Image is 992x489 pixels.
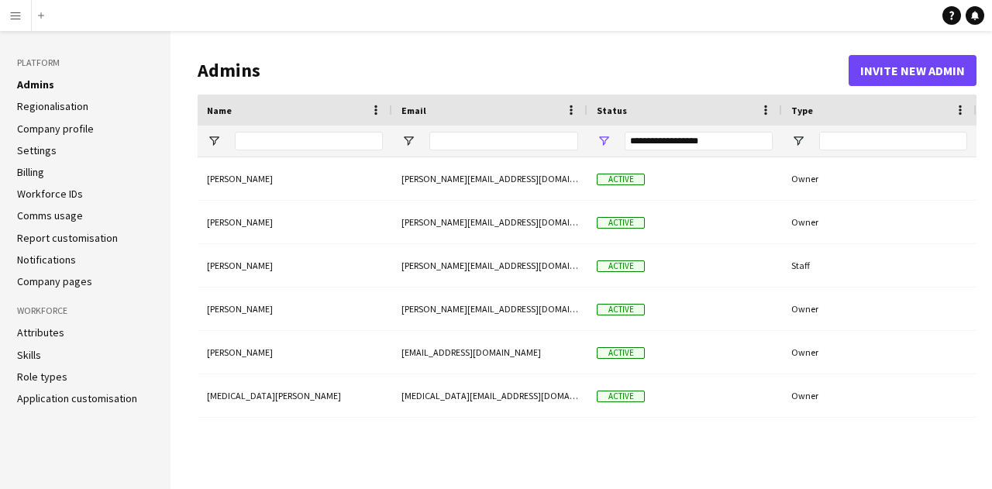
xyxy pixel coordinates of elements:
div: [PERSON_NAME][EMAIL_ADDRESS][DOMAIN_NAME] [392,288,587,330]
div: [PERSON_NAME] [198,157,392,200]
h3: Platform [17,56,153,70]
a: Skills [17,348,41,362]
div: [PERSON_NAME][EMAIL_ADDRESS][DOMAIN_NAME] [392,201,587,243]
span: Type [791,105,813,116]
a: Workforce IDs [17,187,83,201]
h1: Admins [198,59,849,82]
div: [MEDICAL_DATA][PERSON_NAME] [198,374,392,417]
div: [PERSON_NAME][EMAIL_ADDRESS][DOMAIN_NAME] [392,244,587,287]
a: Admins [17,77,54,91]
button: Invite new admin [849,55,976,86]
a: Comms usage [17,208,83,222]
input: Name Filter Input [235,132,383,150]
div: Owner [782,288,976,330]
a: Regionalisation [17,99,88,113]
span: Active [597,347,645,359]
span: Email [401,105,426,116]
a: Billing [17,165,44,179]
div: [EMAIL_ADDRESS][DOMAIN_NAME] [392,331,587,374]
span: Status [597,105,627,116]
a: Attributes [17,325,64,339]
div: Staff [782,244,976,287]
div: [PERSON_NAME][EMAIL_ADDRESS][DOMAIN_NAME] [392,157,587,200]
span: Active [597,174,645,185]
div: [PERSON_NAME] [198,288,392,330]
span: Active [597,391,645,402]
span: Active [597,304,645,315]
a: Company profile [17,122,94,136]
a: Company pages [17,274,92,288]
h3: Workforce [17,304,153,318]
div: Owner [782,201,976,243]
div: Owner [782,157,976,200]
span: Active [597,217,645,229]
a: Report customisation [17,231,118,245]
button: Open Filter Menu [207,134,221,148]
a: Settings [17,143,57,157]
a: Role types [17,370,67,384]
a: Notifications [17,253,76,267]
span: Name [207,105,232,116]
input: Email Filter Input [429,132,578,150]
div: [MEDICAL_DATA][EMAIL_ADDRESS][DOMAIN_NAME] [392,374,587,417]
span: Active [597,260,645,272]
div: Owner [782,331,976,374]
div: Owner [782,374,976,417]
button: Open Filter Menu [791,134,805,148]
button: Open Filter Menu [401,134,415,148]
div: [PERSON_NAME] [198,244,392,287]
div: [PERSON_NAME] [198,331,392,374]
input: Type Filter Input [819,132,967,150]
div: [PERSON_NAME] [198,201,392,243]
button: Open Filter Menu [597,134,611,148]
a: Application customisation [17,391,137,405]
